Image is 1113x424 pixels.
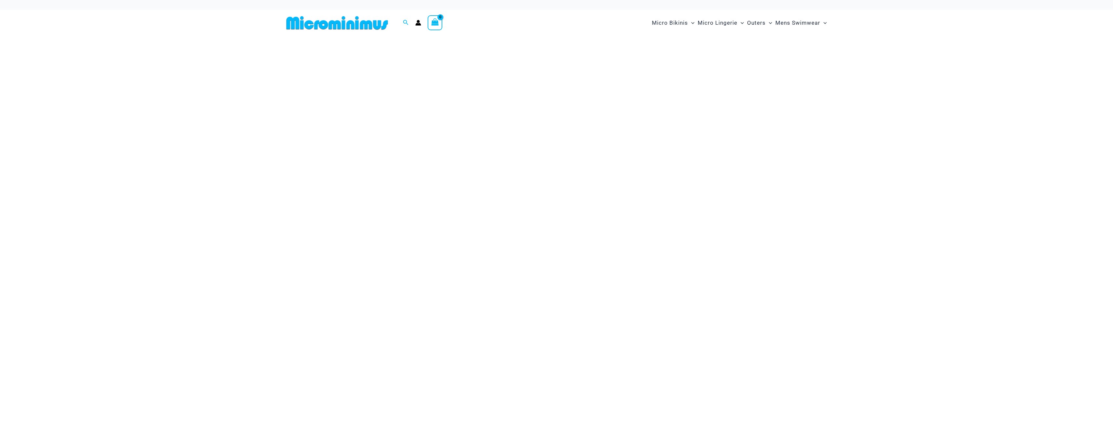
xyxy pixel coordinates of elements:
span: Micro Bikinis [652,15,688,31]
a: View Shopping Cart, empty [428,15,443,30]
a: Mens SwimwearMenu ToggleMenu Toggle [774,13,828,33]
span: Micro Lingerie [698,15,737,31]
a: Search icon link [403,19,409,27]
a: Account icon link [415,20,421,26]
span: Menu Toggle [766,15,772,31]
a: OutersMenu ToggleMenu Toggle [745,13,774,33]
span: Outers [747,15,766,31]
span: Menu Toggle [688,15,694,31]
span: Menu Toggle [820,15,827,31]
a: Micro LingerieMenu ToggleMenu Toggle [696,13,745,33]
nav: Site Navigation [649,12,830,34]
span: Mens Swimwear [775,15,820,31]
span: Menu Toggle [737,15,744,31]
img: MM SHOP LOGO FLAT [284,16,391,30]
a: Micro BikinisMenu ToggleMenu Toggle [650,13,696,33]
